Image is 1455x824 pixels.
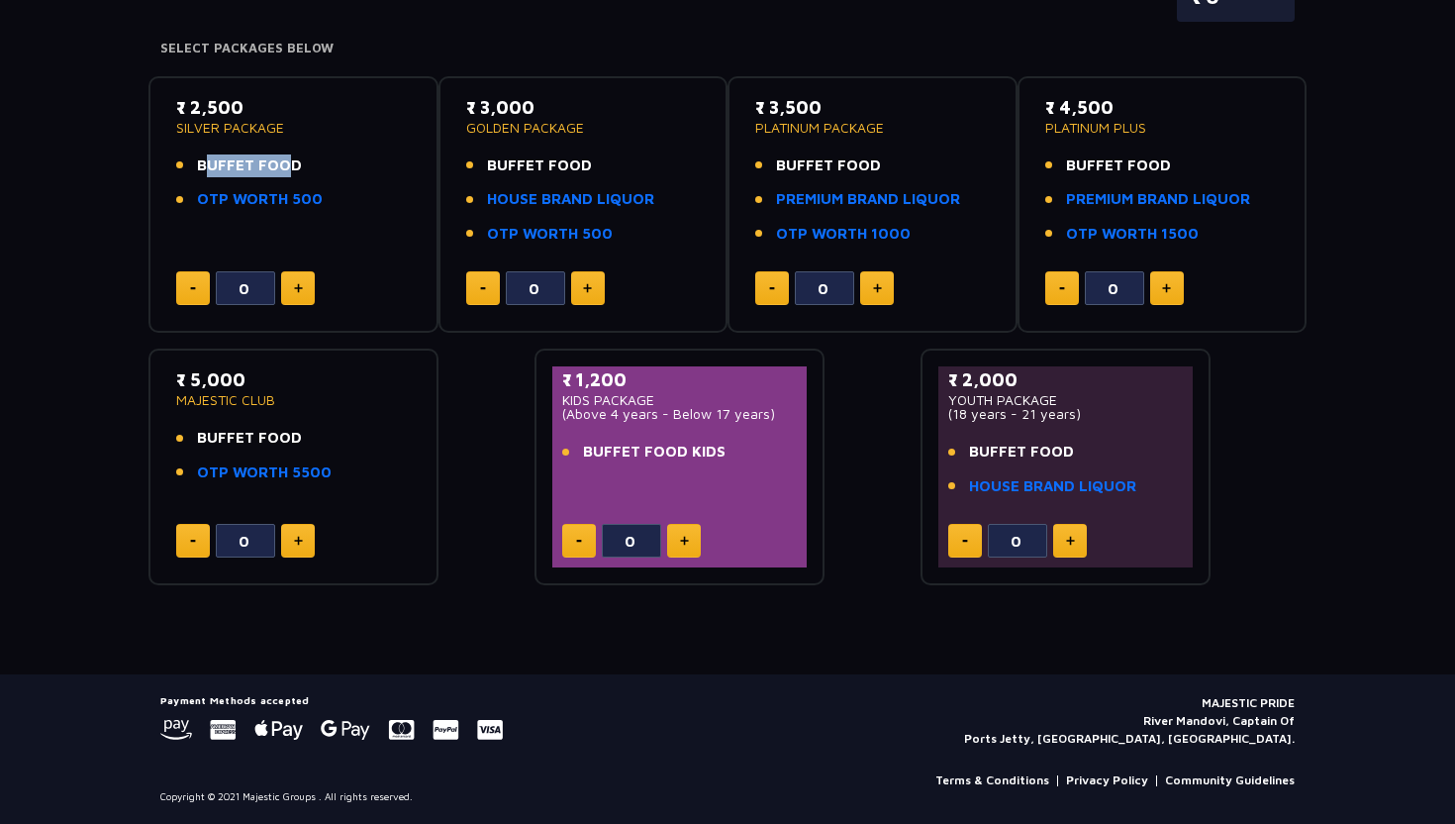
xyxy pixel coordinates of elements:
img: minus [576,540,582,543]
p: ₹ 3,500 [755,94,990,121]
img: minus [962,540,968,543]
a: OTP WORTH 1500 [1066,223,1199,246]
p: KIDS PACKAGE [562,393,797,407]
a: OTP WORTH 500 [197,188,323,211]
img: plus [680,536,689,546]
a: OTP WORTH 500 [487,223,613,246]
img: minus [769,287,775,290]
img: minus [190,540,196,543]
p: Copyright © 2021 Majestic Groups . All rights reserved. [160,789,413,804]
span: BUFFET FOOD [969,441,1074,463]
img: minus [1059,287,1065,290]
span: BUFFET FOOD [197,427,302,450]
p: ₹ 2,500 [176,94,411,121]
span: BUFFET FOOD [776,154,881,177]
p: (Above 4 years - Below 17 years) [562,407,797,421]
p: YOUTH PACKAGE [948,393,1183,407]
img: minus [190,287,196,290]
a: Terms & Conditions [935,772,1049,789]
span: BUFFET FOOD KIDS [583,441,726,463]
p: PLATINUM PACKAGE [755,121,990,135]
p: ₹ 4,500 [1045,94,1280,121]
h5: Payment Methods accepted [160,694,503,706]
span: BUFFET FOOD [1066,154,1171,177]
a: OTP WORTH 5500 [197,462,332,484]
p: MAJESTIC CLUB [176,393,411,407]
span: BUFFET FOOD [487,154,592,177]
a: PREMIUM BRAND LIQUOR [1066,188,1250,211]
p: GOLDEN PACKAGE [466,121,701,135]
a: Community Guidelines [1165,772,1295,789]
p: ₹ 1,200 [562,366,797,393]
a: HOUSE BRAND LIQUOR [969,475,1136,498]
img: minus [480,287,486,290]
a: HOUSE BRAND LIQUOR [487,188,654,211]
p: ₹ 3,000 [466,94,701,121]
p: PLATINUM PLUS [1045,121,1280,135]
p: ₹ 5,000 [176,366,411,393]
span: BUFFET FOOD [197,154,302,177]
img: plus [1066,536,1075,546]
a: PREMIUM BRAND LIQUOR [776,188,960,211]
p: (18 years - 21 years) [948,407,1183,421]
a: OTP WORTH 1000 [776,223,911,246]
img: plus [294,536,303,546]
img: plus [873,283,882,293]
img: plus [294,283,303,293]
p: MAJESTIC PRIDE River Mandovi, Captain Of Ports Jetty, [GEOGRAPHIC_DATA], [GEOGRAPHIC_DATA]. [964,694,1295,748]
p: ₹ 2,000 [948,366,1183,393]
a: Privacy Policy [1066,772,1148,789]
h4: Select Packages Below [160,41,1295,56]
img: plus [1162,283,1171,293]
img: plus [583,283,592,293]
p: SILVER PACKAGE [176,121,411,135]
